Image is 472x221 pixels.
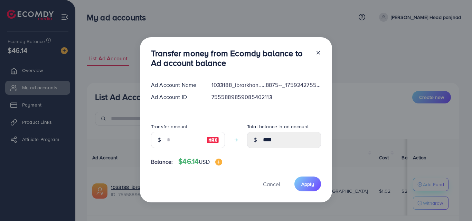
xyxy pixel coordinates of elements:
div: 7555889859085402113 [206,93,327,101]
div: Ad Account Name [145,81,206,89]
span: Balance: [151,158,173,166]
button: Cancel [254,177,289,191]
div: 1033188_ibrarkhan.....8875--_1759242755236 [206,81,327,89]
img: image [207,136,219,144]
h3: Transfer money from Ecomdy balance to Ad account balance [151,48,310,68]
h4: $46.14 [178,157,222,166]
label: Total balance in ad account [247,123,309,130]
div: Ad Account ID [145,93,206,101]
span: Apply [301,181,314,188]
button: Apply [294,177,321,191]
span: USD [199,158,209,165]
img: image [215,159,222,165]
iframe: Chat [443,190,467,216]
span: Cancel [263,180,280,188]
label: Transfer amount [151,123,187,130]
